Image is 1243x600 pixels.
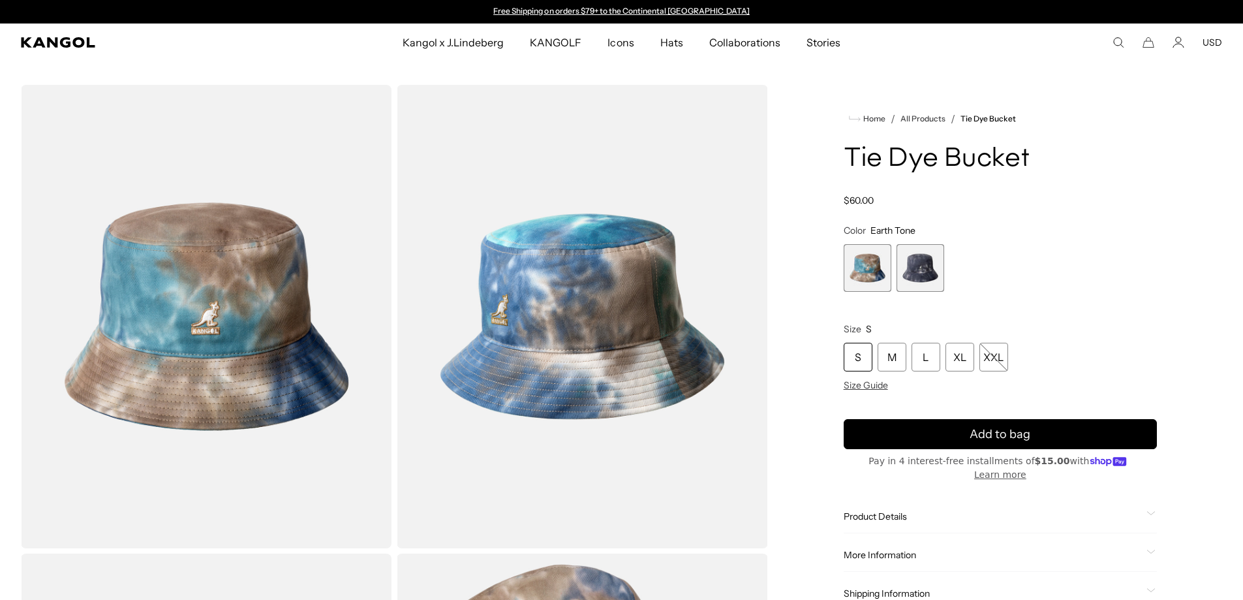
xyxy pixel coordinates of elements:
button: Cart [1143,37,1154,48]
img: color-earth-tone [397,85,767,548]
div: L [912,343,940,371]
span: Shipping Information [844,588,1141,599]
slideshow-component: Announcement bar [487,7,756,17]
span: Earth Tone [870,225,915,236]
div: 2 of 2 [897,244,944,292]
span: Home [861,114,885,123]
span: $60.00 [844,195,874,206]
span: Icons [607,24,634,61]
img: color-earth-tone [21,85,391,548]
li: / [945,111,955,127]
h1: Tie Dye Bucket [844,145,1157,174]
span: More Information [844,549,1141,561]
span: Color [844,225,866,236]
a: Kangol x J.Lindeberg [390,24,517,61]
div: 1 of 2 [487,7,756,17]
span: Kangol x J.Lindeberg [403,24,504,61]
div: 1 of 2 [844,244,891,292]
a: Stories [793,24,853,61]
a: Icons [594,24,647,61]
a: Home [849,113,885,125]
span: KANGOLF [530,24,581,61]
a: Free Shipping on orders $79+ to the Continental [GEOGRAPHIC_DATA] [493,6,750,16]
button: Add to bag [844,419,1157,449]
a: Kangol [21,37,266,48]
label: Smoke [897,244,944,292]
li: / [885,111,895,127]
summary: Search here [1113,37,1124,48]
span: Collaborations [709,24,780,61]
label: Earth Tone [844,244,891,292]
nav: breadcrumbs [844,111,1157,127]
span: Size Guide [844,379,888,391]
div: XL [945,343,974,371]
a: Hats [647,24,696,61]
div: Announcement [487,7,756,17]
div: XXL [979,343,1008,371]
a: Tie Dye Bucket [960,114,1016,123]
span: Hats [660,24,683,61]
div: S [844,343,872,371]
span: Add to bag [970,426,1030,443]
span: Stories [806,24,840,61]
a: Account [1173,37,1184,48]
span: Size [844,323,861,335]
a: Collaborations [696,24,793,61]
span: Product Details [844,511,1141,522]
a: KANGOLF [517,24,594,61]
div: M [878,343,906,371]
button: USD [1203,37,1222,48]
span: S [866,323,872,335]
a: All Products [900,114,945,123]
